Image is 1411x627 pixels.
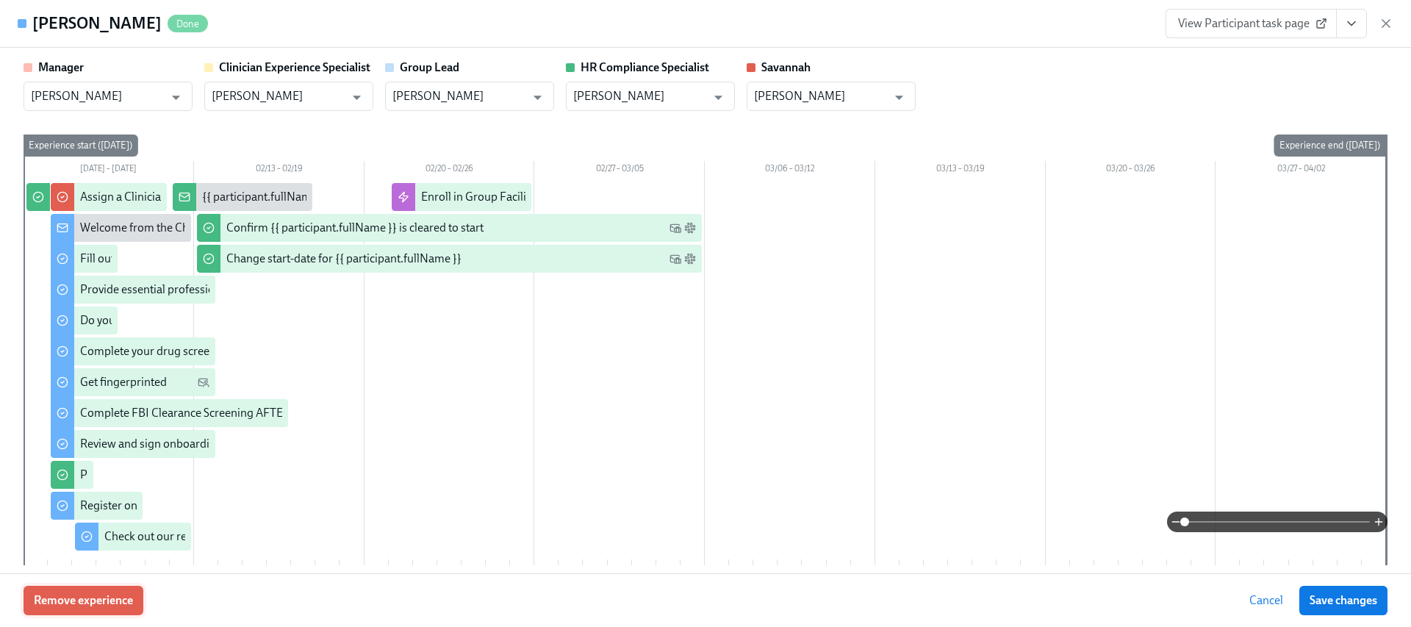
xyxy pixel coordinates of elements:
[202,189,502,205] div: {{ participant.fullName }} has filled out the onboarding form
[80,282,309,298] div: Provide essential professional documentation
[80,251,222,267] div: Fill out the onboarding form
[1249,593,1283,608] span: Cancel
[23,135,138,157] div: Experience start ([DATE])
[1274,135,1386,157] div: Experience end ([DATE])
[669,222,681,234] svg: Work Email
[226,220,484,236] div: Confirm {{ participant.fullName }} is cleared to start
[198,376,209,388] svg: Personal Email
[80,312,263,329] div: Do your background check in Checkr
[1310,593,1377,608] span: Save changes
[80,374,167,390] div: Get fingerprinted
[24,586,143,615] button: Remove experience
[1046,161,1216,180] div: 03/20 – 03/26
[168,18,208,29] span: Done
[875,161,1046,180] div: 03/13 – 03/19
[526,86,549,109] button: Open
[165,86,187,109] button: Open
[80,189,662,205] div: Assign a Clinician Experience Specialist for {{ participant.fullName }} (start-date {{ participan...
[684,253,696,265] svg: Slack
[400,60,459,74] strong: Group Lead
[1336,9,1367,38] button: View task page
[1178,16,1324,31] span: View Participant task page
[80,220,356,236] div: Welcome from the Charlie Health Compliance Team 👋
[707,86,730,109] button: Open
[1239,586,1293,615] button: Cancel
[80,436,409,452] div: Review and sign onboarding paperwork in [GEOGRAPHIC_DATA]
[219,60,370,74] strong: Clinician Experience Specialist
[421,189,620,205] div: Enroll in Group Facilitators Onboarding
[534,161,705,180] div: 02/27 – 03/05
[669,253,681,265] svg: Work Email
[80,405,366,421] div: Complete FBI Clearance Screening AFTER Fingerprinting
[345,86,368,109] button: Open
[194,161,365,180] div: 02/13 – 02/19
[1166,9,1337,38] a: View Participant task page
[581,60,709,74] strong: HR Compliance Specialist
[38,60,84,74] strong: Manager
[80,343,232,359] div: Complete your drug screening
[226,251,462,267] div: Change start-date for {{ participant.fullName }}
[80,467,348,483] div: Provide [US_STATE] [MEDICAL_DATA] Registry codes
[24,161,194,180] div: [DATE] – [DATE]
[705,161,875,180] div: 03/06 – 03/12
[104,529,315,545] div: Check out our recommended laptop specs
[34,593,133,608] span: Remove experience
[365,161,535,180] div: 02/20 – 02/26
[684,222,696,234] svg: Slack
[888,86,911,109] button: Open
[761,60,811,74] strong: Savannah
[1216,161,1386,180] div: 03/27 – 04/02
[1299,586,1387,615] button: Save changes
[80,498,351,514] div: Register on the [US_STATE] [MEDICAL_DATA] website
[32,12,162,35] h4: [PERSON_NAME]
